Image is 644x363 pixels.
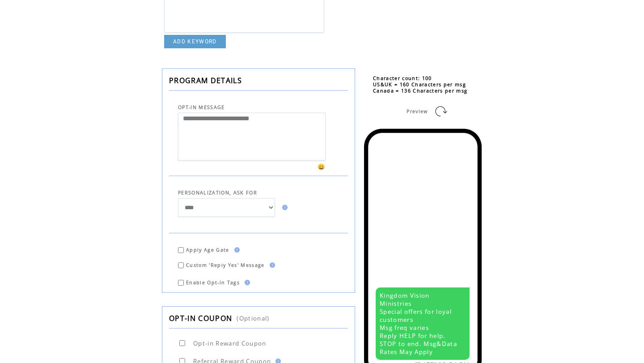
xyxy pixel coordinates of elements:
[318,163,326,171] span: 😀
[186,279,240,286] span: Enable Opt-in Tags
[178,104,225,110] span: OPT-IN MESSAGE
[373,75,432,81] span: Character count: 100
[280,205,288,210] img: help.gif
[186,262,265,268] span: Custom 'Reply Yes' Message
[169,76,242,85] span: PROGRAM DETAILS
[380,291,457,356] span: Kingdom Vision Ministries Special offers for loyal customers Msg freq varies Reply HELP for help....
[407,108,428,114] span: Preview
[373,81,466,88] span: US&UK = 160 Characters per msg
[373,88,467,94] span: Canada = 136 Characters per msg
[237,314,269,322] span: (Optional)
[169,313,232,323] span: OPT-IN COUPON
[267,262,275,268] img: help.gif
[178,190,257,196] span: PERSONALIZATION, ASK FOR
[232,247,240,253] img: help.gif
[164,35,226,48] a: ADD KEYWORD
[242,280,250,285] img: help.gif
[193,339,267,347] span: Opt-in Reward Coupon
[186,247,229,253] span: Apply Age Gate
